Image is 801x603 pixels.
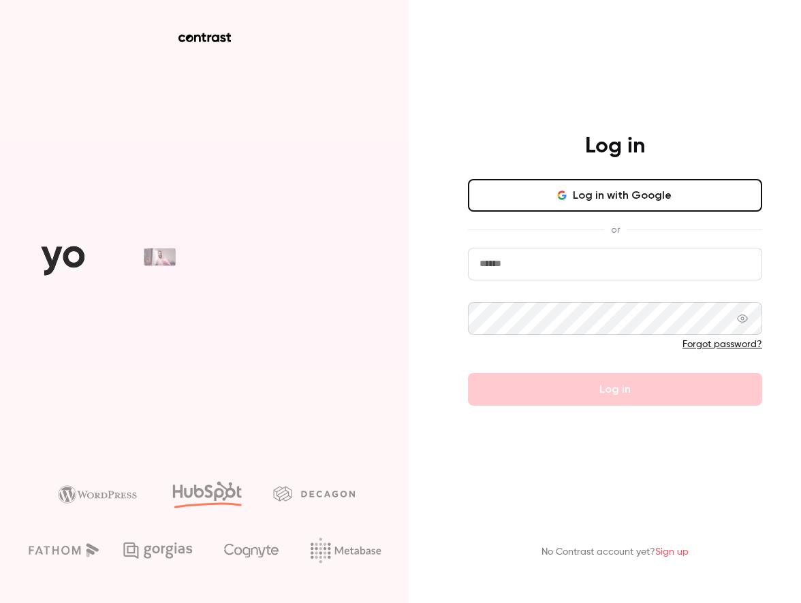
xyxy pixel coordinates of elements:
p: No Contrast account yet? [541,545,689,559]
a: Forgot password? [682,340,762,349]
h4: Log in [585,133,645,160]
span: or [604,223,627,237]
button: Log in with Google [468,179,762,212]
a: Sign up [655,547,689,557]
img: decagon [273,486,355,501]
